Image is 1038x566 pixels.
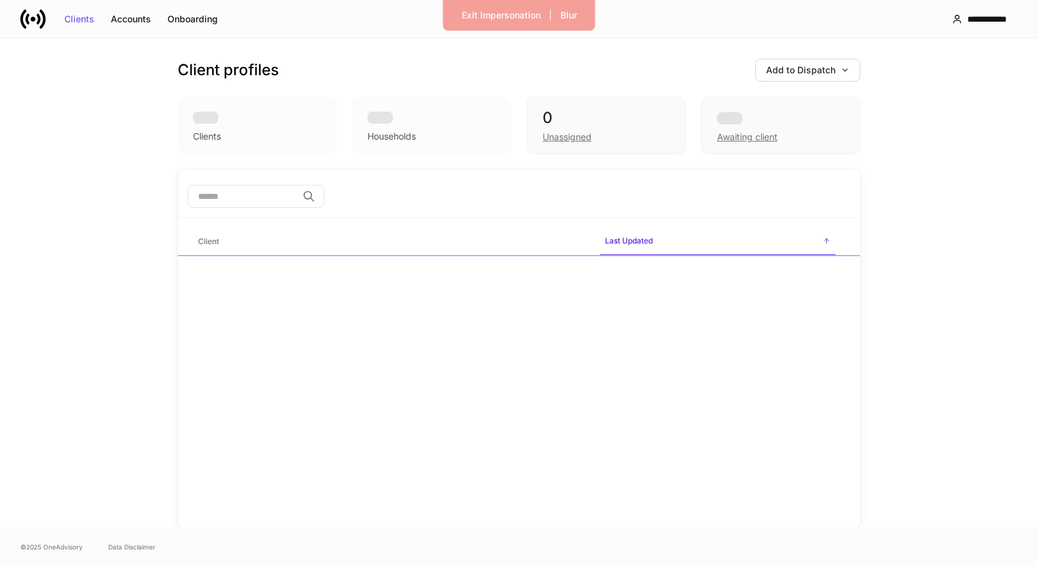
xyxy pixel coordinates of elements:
[193,229,590,255] span: Client
[453,5,549,25] button: Exit Impersonation
[543,131,592,143] div: Unassigned
[64,15,94,24] div: Clients
[198,235,219,247] h6: Client
[103,9,159,29] button: Accounts
[543,108,670,128] div: 0
[462,11,541,20] div: Exit Impersonation
[178,60,279,80] h3: Client profiles
[600,228,835,256] span: Last Updated
[701,97,860,154] div: Awaiting client
[367,130,416,143] div: Households
[552,5,585,25] button: Blur
[717,131,778,143] div: Awaiting client
[20,542,83,552] span: © 2025 OneAdvisory
[193,130,221,143] div: Clients
[605,235,653,247] h6: Last Updated
[111,15,151,24] div: Accounts
[560,11,577,20] div: Blur
[56,9,103,29] button: Clients
[108,542,155,552] a: Data Disclaimer
[167,15,218,24] div: Onboarding
[159,9,226,29] button: Onboarding
[755,59,860,82] button: Add to Dispatch
[527,97,686,154] div: 0Unassigned
[766,66,850,75] div: Add to Dispatch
